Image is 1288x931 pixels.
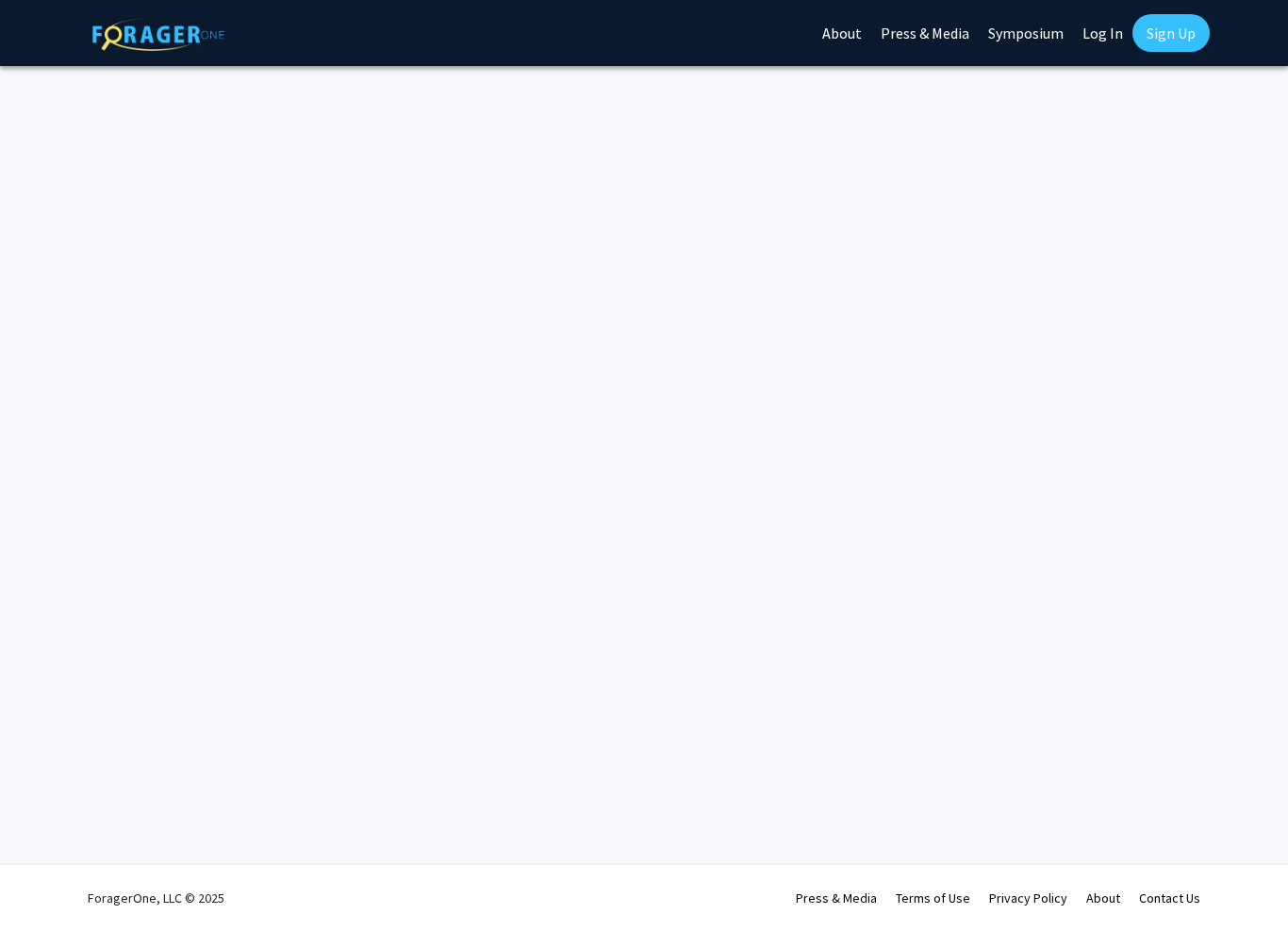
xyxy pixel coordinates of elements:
a: Sign Up [1132,14,1210,52]
a: About [1086,889,1120,906]
a: Terms of Use [896,889,970,906]
a: Privacy Policy [989,889,1067,906]
div: ForagerOne, LLC © 2025 [88,865,224,931]
a: Contact Us [1139,889,1200,906]
a: Press & Media [796,889,877,906]
img: ForagerOne Logo [92,18,224,51]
